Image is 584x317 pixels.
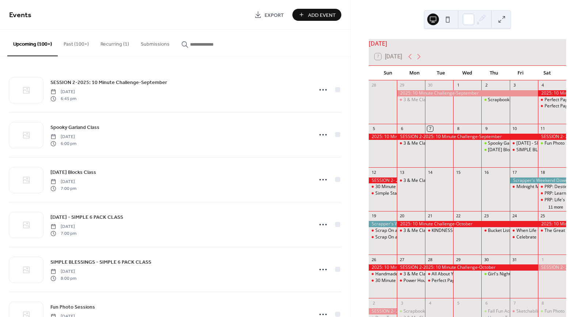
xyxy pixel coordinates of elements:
div: 3 & Me Class Club [397,228,425,234]
div: 22 [455,213,461,219]
div: 3 & Me Class Club [403,271,440,277]
div: 23 [483,213,489,219]
div: 10 [512,126,517,131]
div: 6 [483,300,489,306]
a: Export [249,9,289,21]
div: Scrap On a Dime: HOLIDAY MAGIC EDITION [369,234,397,240]
div: 8 [455,126,461,131]
div: Tue [428,66,454,80]
div: 3 & Me Class Club [403,140,440,146]
div: Fall Fun Accordion Book [488,308,536,314]
span: SIMPLE BLESSINGS - SIMPLE 6 PACK CLASS [50,259,151,266]
a: [DATE] Blocks Class [50,168,96,176]
div: Scrapbook 101 [397,308,425,314]
span: [DATE] Blocks Class [50,169,96,176]
div: Thu [481,66,507,80]
span: 7:00 pm [50,230,76,237]
div: Handmade Christmas Class [369,271,397,277]
div: Fri [507,66,534,80]
div: Bucket List Moments Class [488,228,542,234]
div: 27 [399,257,405,262]
div: Girl's Night Out In [GEOGRAPHIC_DATA] [488,271,569,277]
div: 2025: 10 Minute Challenge-September [538,90,566,96]
span: Events [9,8,31,22]
div: SESSION 2- 2025: 10 Minute Challenge-October [369,308,397,314]
div: KINDNESS- SIMPLE 6 PACK CLASS [432,228,500,234]
div: Fall Fun Accordion Book [481,308,509,314]
span: 6:45 pm [50,95,76,102]
a: [DATE] - SIMPLE 6 PACK CLASS [50,213,123,221]
div: 7 [512,300,517,306]
span: 7:00 pm [50,185,76,192]
div: 1 [540,257,546,262]
div: Midnight Madness [510,184,538,190]
div: 3 & Me Class Club [403,97,440,103]
div: Sun [375,66,401,80]
div: 2025: 10 Minute Challenge-September [397,90,538,96]
div: Spooky Garland Class [488,140,532,146]
div: Midnight Madness [516,184,554,190]
a: Add Event [292,9,341,21]
div: 29 [399,83,405,88]
div: 18 [540,169,546,175]
button: 11 more [546,203,566,210]
div: 3 & Me Class Club [403,177,440,184]
span: [DATE] [50,224,76,230]
button: Submissions [135,30,175,56]
div: Power Hour PLUS Class: Fall Fun [397,278,425,284]
span: [DATE] [50,268,76,275]
span: Spooky Garland Class [50,124,99,131]
div: All About You Class [425,271,453,277]
div: [DATE] - SIMPLE 6 PACK CLASS [516,140,579,146]
div: Scrap On a Dime: HOLIDAY MAGIC EDITION [375,234,464,240]
div: 5 [455,300,461,306]
div: 4 [427,300,433,306]
div: Scrapper's Weekend Down South-Waco, TX [510,177,566,184]
div: Perfect Pages RE-Imagined Class 4 [425,278,453,284]
div: Scrap On a Dime: PUMPKIN SPICE EDITION [375,228,462,234]
span: Export [265,11,284,19]
div: SIMPLE BLESSINGS - SIMPLE 6 PACK CLASS [510,147,538,153]
div: 3 [512,83,517,88]
div: 3 & Me Class Club [403,228,440,234]
div: Scrapbook 101 [403,308,434,314]
div: SESSION 2-2025: 10 Minute Challenge-September [397,134,538,140]
a: Fun Photo Sessions [50,303,95,311]
div: 28 [427,257,433,262]
span: Fun Photo Sessions [50,303,95,311]
div: 30 Minute Sessions [375,184,415,190]
div: Fun Photo Sessions [545,140,584,146]
span: 8:00 pm [50,275,76,282]
div: 7 [427,126,433,131]
div: Simple Starters 101 [369,190,397,196]
span: [DATE] [50,89,76,95]
div: 4 [540,83,546,88]
button: Past (100+) [58,30,95,56]
div: Perfect Pages RE-Imagined Class 4 [432,278,502,284]
div: 9 [483,126,489,131]
div: The Great American Scrapbook Challenge [538,228,566,234]
div: Girl's Night Out In Boston [481,271,509,277]
div: 26 [371,257,376,262]
span: 6:00 pm [50,140,76,147]
div: 30 Minute Sessions [375,278,415,284]
div: 3 [399,300,405,306]
div: 6 [399,126,405,131]
div: Handmade Christmas Class [375,271,432,277]
div: 12 [371,169,376,175]
div: Perfect Pages RE-Imagined Class 2 [538,103,566,109]
div: OCTOBER 31 - SIMPLE 6 PACK CLASS [510,140,538,146]
div: 31 [512,257,517,262]
div: 11 [540,126,546,131]
div: SESSION 2-2025: 10 Minute Challenge-October [397,264,538,271]
span: [DATE] [50,134,76,140]
div: Celebrate Life Class [516,234,557,240]
div: 3 & Me Class Club [397,140,425,146]
div: 30 Minute Sessions [369,278,397,284]
div: Sat [534,66,560,80]
div: Sketchabilities CROP Event [510,308,538,314]
div: 3 & Me Class Club [397,97,425,103]
div: When Life Goes Wrong Class [516,228,575,234]
div: 2025: 10 Minute Challenge-October [369,264,397,271]
div: 30 Minute Sessions [369,184,397,190]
